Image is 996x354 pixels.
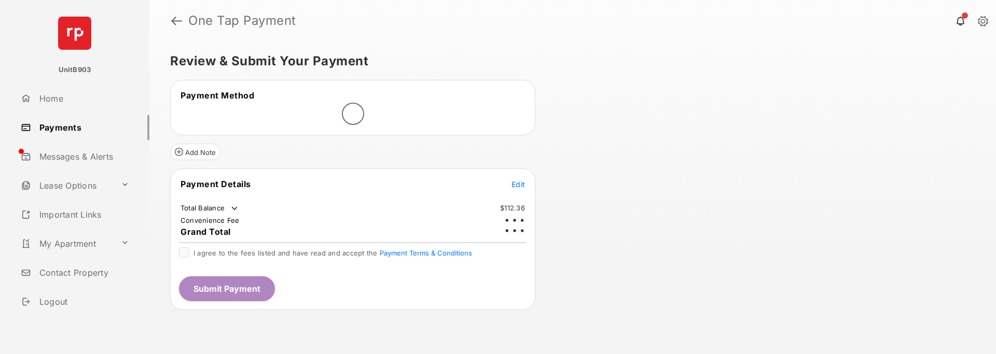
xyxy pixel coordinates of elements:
span: Edit [511,180,525,189]
span: I agree to the fees listed and have read and accept the [193,249,472,257]
a: Payments [17,115,149,140]
p: UnitB903 [59,65,91,75]
td: $112.36 [500,203,525,213]
a: Lease Options [17,173,117,198]
img: svg+xml;base64,PHN2ZyB4bWxucz0iaHR0cDovL3d3dy53My5vcmcvMjAwMC9zdmciIHdpZHRoPSI2NCIgaGVpZ2h0PSI2NC... [58,17,91,50]
a: Important Links [17,202,133,227]
a: My Apartment [17,231,117,256]
a: Home [17,86,149,111]
strong: One Tap Payment [188,15,296,27]
td: Total Balance [180,203,240,214]
span: Grand Total [181,226,231,237]
span: Payment Method [181,90,254,101]
a: Contact Property [17,260,149,285]
button: Edit [511,179,525,189]
a: Logout [17,289,149,314]
h5: Review & Submit Your Payment [170,55,967,67]
span: Payment Details [181,179,251,189]
td: Convenience Fee [180,216,240,225]
button: Submit Payment [179,276,275,301]
a: Messages & Alerts [17,144,149,169]
button: I agree to the fees listed and have read and accept the [380,249,472,257]
button: Add Note [170,144,220,160]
